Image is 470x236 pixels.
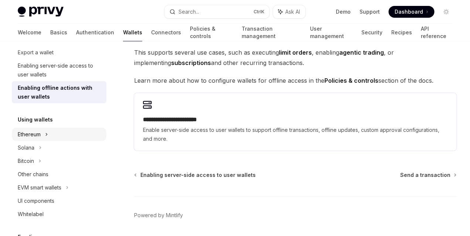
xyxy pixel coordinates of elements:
[12,59,106,81] a: Enabling server-side access to user wallets
[324,77,378,84] strong: Policies & controls
[190,24,233,41] a: Policies & controls
[254,9,265,15] span: Ctrl K
[12,81,106,103] a: Enabling offline actions with user wallets
[18,210,44,219] div: Whitelabel
[134,212,183,219] a: Powered by Mintlify
[18,115,53,124] h5: Using wallets
[440,6,452,18] button: Toggle dark mode
[395,8,423,16] span: Dashboard
[12,194,106,208] a: UI components
[18,143,34,152] div: Solana
[171,59,211,66] strong: subscriptions
[310,24,352,41] a: User management
[336,8,351,16] a: Demo
[140,171,256,179] span: Enabling server-side access to user wallets
[400,171,450,179] span: Send a transaction
[18,183,61,192] div: EVM smart wallets
[50,24,67,41] a: Basics
[143,126,448,143] span: Enable server-side access to user wallets to support offline transactions, offline updates, custo...
[18,24,41,41] a: Welcome
[391,24,412,41] a: Recipes
[151,24,181,41] a: Connectors
[18,157,34,165] div: Bitcoin
[421,24,452,41] a: API reference
[400,171,456,179] a: Send a transaction
[18,130,41,139] div: Ethereum
[12,168,106,181] a: Other chains
[286,8,300,16] span: Ask AI
[360,8,380,16] a: Support
[389,6,435,18] a: Dashboard
[134,47,457,68] span: This supports several use cases, such as executing , enabling , or implementing and other recurri...
[134,93,457,151] a: **** **** **** **** ****Enable server-side access to user wallets to support offline transactions...
[164,5,269,18] button: Search...CtrlK
[273,5,306,18] button: Ask AI
[12,208,106,221] a: Whitelabel
[134,75,457,86] span: Learn more about how to configure wallets for offline access in the section of the docs.
[242,24,301,41] a: Transaction management
[361,24,382,41] a: Security
[18,170,48,179] div: Other chains
[18,7,64,17] img: light logo
[18,196,54,205] div: UI components
[339,49,384,56] strong: agentic trading
[76,24,114,41] a: Authentication
[135,171,256,179] a: Enabling server-side access to user wallets
[18,61,102,79] div: Enabling server-side access to user wallets
[18,83,102,101] div: Enabling offline actions with user wallets
[123,24,142,41] a: Wallets
[178,7,199,16] div: Search...
[279,49,312,56] strong: limit orders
